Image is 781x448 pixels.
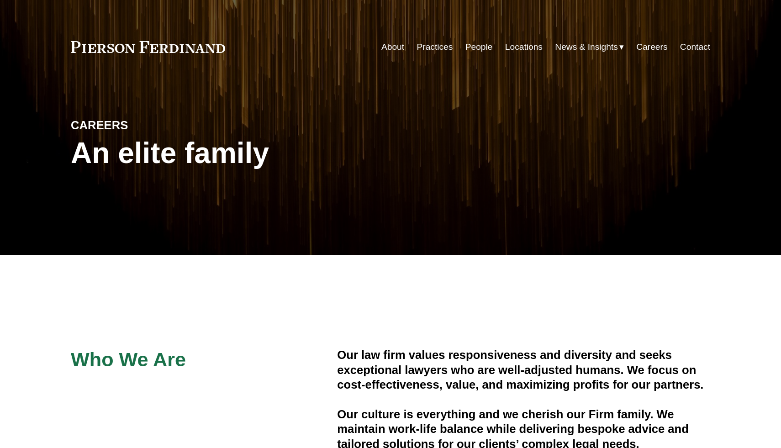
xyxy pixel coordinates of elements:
[417,38,453,56] a: Practices
[636,38,667,56] a: Careers
[555,39,618,55] span: News & Insights
[71,137,390,170] h1: An elite family
[71,348,186,370] span: Who We Are
[337,348,710,392] h4: Our law firm values responsiveness and diversity and seeks exceptional lawyers who are well-adjus...
[381,38,404,56] a: About
[555,38,624,56] a: folder dropdown
[505,38,543,56] a: Locations
[680,38,710,56] a: Contact
[71,118,231,132] h4: CAREERS
[465,38,493,56] a: People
